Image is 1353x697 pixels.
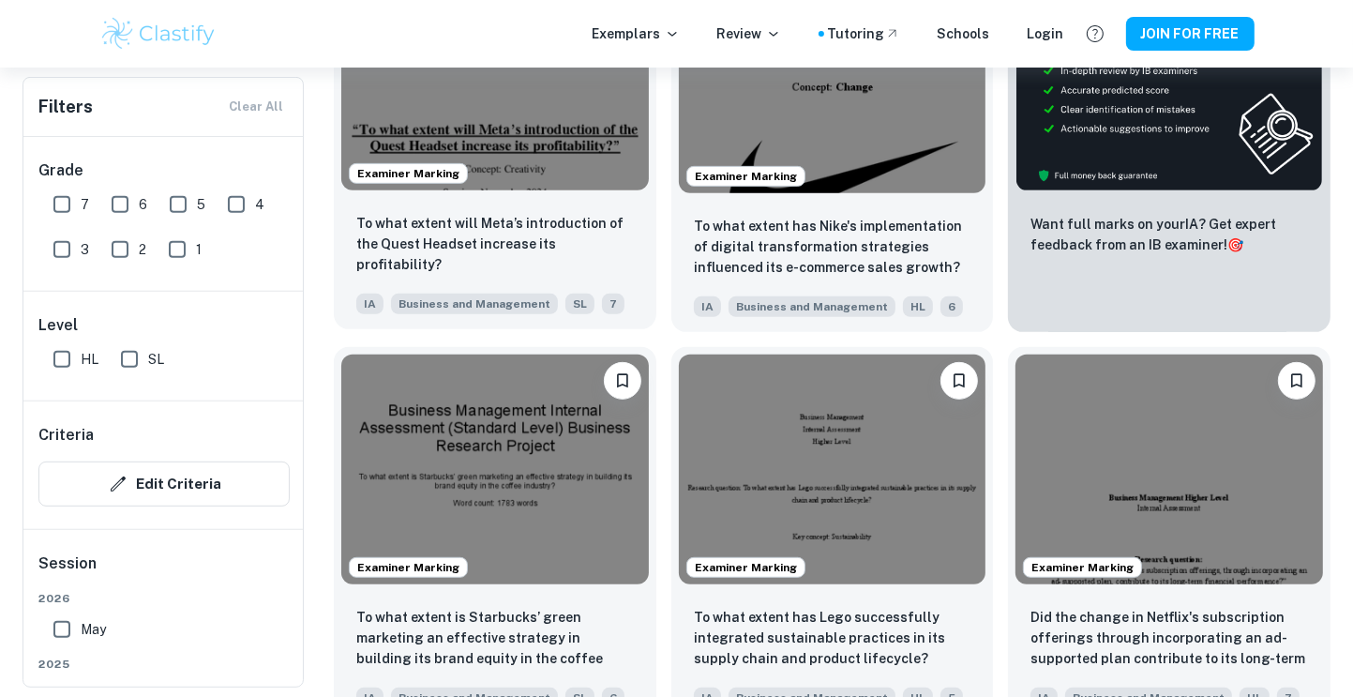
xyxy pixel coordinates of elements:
[38,553,290,590] h6: Session
[903,296,933,317] span: HL
[341,355,649,585] img: Business and Management IA example thumbnail: To what extent is Starbucks’ green marke
[1030,607,1308,671] p: Did the change in Netflix's subscription offerings through incorporating an ad-supported plan con...
[139,194,147,215] span: 6
[38,424,94,447] h6: Criteria
[694,607,971,669] p: To what extent has Lego successfully integrated sustainable practices in its supply chain and pro...
[687,168,804,185] span: Examiner Marking
[196,239,202,260] span: 1
[148,349,164,370] span: SL
[687,559,804,576] span: Examiner Marking
[717,23,781,44] p: Review
[1278,362,1315,400] button: Please log in to bookmark exemplars
[255,194,264,215] span: 4
[38,159,290,182] h6: Grade
[694,216,971,278] p: To what extent has Nike's implementation of digital transformation strategies influenced its e-co...
[38,656,290,673] span: 2025
[1227,237,1243,252] span: 🎯
[1079,18,1111,50] button: Help and Feedback
[940,362,978,400] button: Please log in to bookmark exemplars
[391,294,558,314] span: Business and Management
[38,314,290,337] h6: Level
[694,296,721,317] span: IA
[356,213,634,275] p: To what extent will Meta’s introduction of the Quest Headset increase its profitability?
[356,607,634,671] p: To what extent is Starbucks’ green marketing an effective strategy in building its brand equity i...
[81,239,89,260] span: 3
[1015,355,1323,585] img: Business and Management IA example thumbnail: Did the change in Netflix's subscription
[593,23,680,44] p: Exemplars
[828,23,900,44] a: Tutoring
[38,590,290,607] span: 2026
[602,294,624,314] span: 7
[1024,559,1141,576] span: Examiner Marking
[81,194,89,215] span: 7
[81,619,106,640] span: May
[565,294,594,314] span: SL
[38,462,290,507] button: Edit Criteria
[197,194,205,215] span: 5
[729,296,895,317] span: Business and Management
[940,296,963,317] span: 6
[99,15,218,53] img: Clastify logo
[350,559,467,576] span: Examiner Marking
[38,94,93,120] h6: Filters
[1030,214,1308,255] p: Want full marks on your IA ? Get expert feedback from an IB examiner!
[604,362,641,400] button: Please log in to bookmark exemplars
[1126,17,1255,51] button: JOIN FOR FREE
[81,349,98,370] span: HL
[356,294,383,314] span: IA
[1028,23,1064,44] a: Login
[350,165,467,182] span: Examiner Marking
[679,355,986,585] img: Business and Management IA example thumbnail: To what extent has Lego successfully int
[139,239,146,260] span: 2
[938,23,990,44] a: Schools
